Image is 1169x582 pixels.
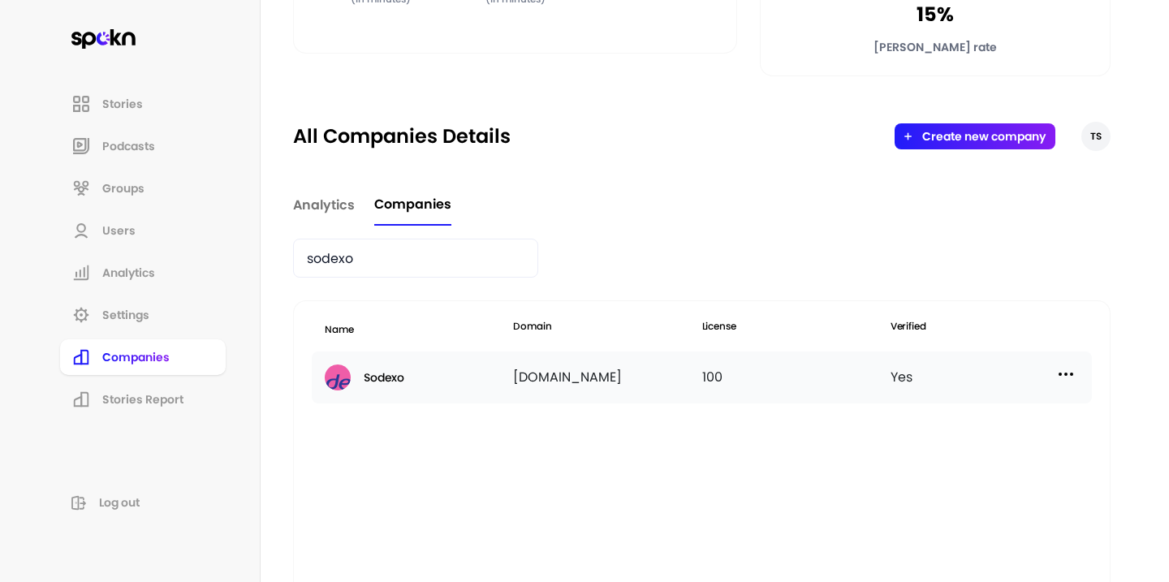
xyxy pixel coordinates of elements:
a: Podcasts [58,127,227,166]
a: Users [58,211,227,250]
span: Log out [99,494,140,511]
a: Companies [58,338,227,377]
img: none-1743587565081-642426.jpg [325,364,351,390]
span: Verified [891,319,1079,338]
span: TS [1090,130,1102,143]
span: Companies [102,349,170,365]
span: Analytics [102,265,155,281]
span: Podcasts [102,138,155,154]
span: Name [325,322,353,336]
a: Stories Report [58,380,227,419]
div: 100 [702,364,891,390]
a: Settings [58,295,227,334]
button: Create new company [922,130,1046,143]
h2: All Companies Details [293,123,511,149]
span: Analytics [293,196,355,215]
a: Companies [374,185,451,226]
span: License [702,319,891,338]
a: Analytics [293,185,355,226]
a: Groups [58,169,227,208]
span: Groups [102,180,145,196]
div: Yes [891,364,1079,390]
button: TS [1081,122,1111,151]
span: Users [102,222,136,239]
div: [DOMAIN_NAME] [513,364,701,390]
span: Stories [102,96,143,112]
input: Search [293,239,538,278]
p: [PERSON_NAME] rate [870,39,1000,56]
a: Analytics [58,253,227,292]
button: Log out [58,488,227,517]
a: Stories [58,84,227,123]
span: Stories Report [102,391,183,407]
span: Domain [513,319,701,338]
span: Settings [102,307,149,323]
h2: Sodexo [364,371,404,385]
span: Companies [374,195,451,214]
